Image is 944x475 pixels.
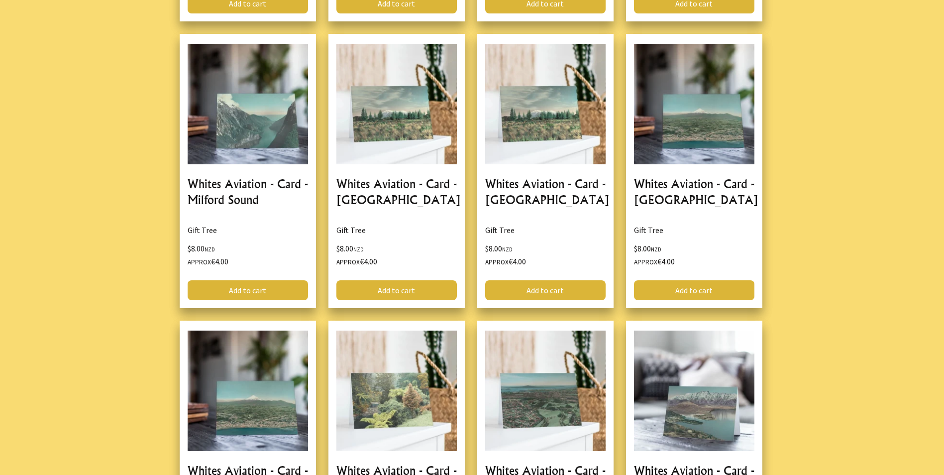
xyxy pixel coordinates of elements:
[485,280,606,300] a: Add to cart
[188,280,308,300] a: Add to cart
[634,280,754,300] a: Add to cart
[336,280,457,300] a: Add to cart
